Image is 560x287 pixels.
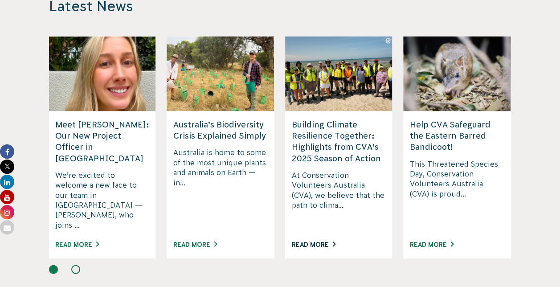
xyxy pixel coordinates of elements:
[173,241,217,248] a: Read More
[55,119,149,164] h5: Meet [PERSON_NAME]: Our New Project Officer in [GEOGRAPHIC_DATA]
[55,241,99,248] a: Read More
[292,119,386,164] h5: Building Climate Resilience Together: Highlights from CVA’s 2025 Season of Action
[292,241,335,248] a: Read More
[55,170,149,230] p: We’re excited to welcome a new face to our team in [GEOGRAPHIC_DATA] — [PERSON_NAME], who joins ...
[173,119,267,141] h5: Australia’s Biodiversity Crisis Explained Simply
[292,170,386,230] p: At Conservation Volunteers Australia (CVA), we believe that the path to clima...
[173,148,267,230] p: Australia is home to some of the most unique plants and animals on Earth — in...
[410,119,504,153] h5: Help CVA Safeguard the Eastern Barred Bandicoot!
[410,241,454,248] a: Read More
[410,159,504,230] p: This Threatened Species Day, Conservation Volunteers Australia (CVA) is proud...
